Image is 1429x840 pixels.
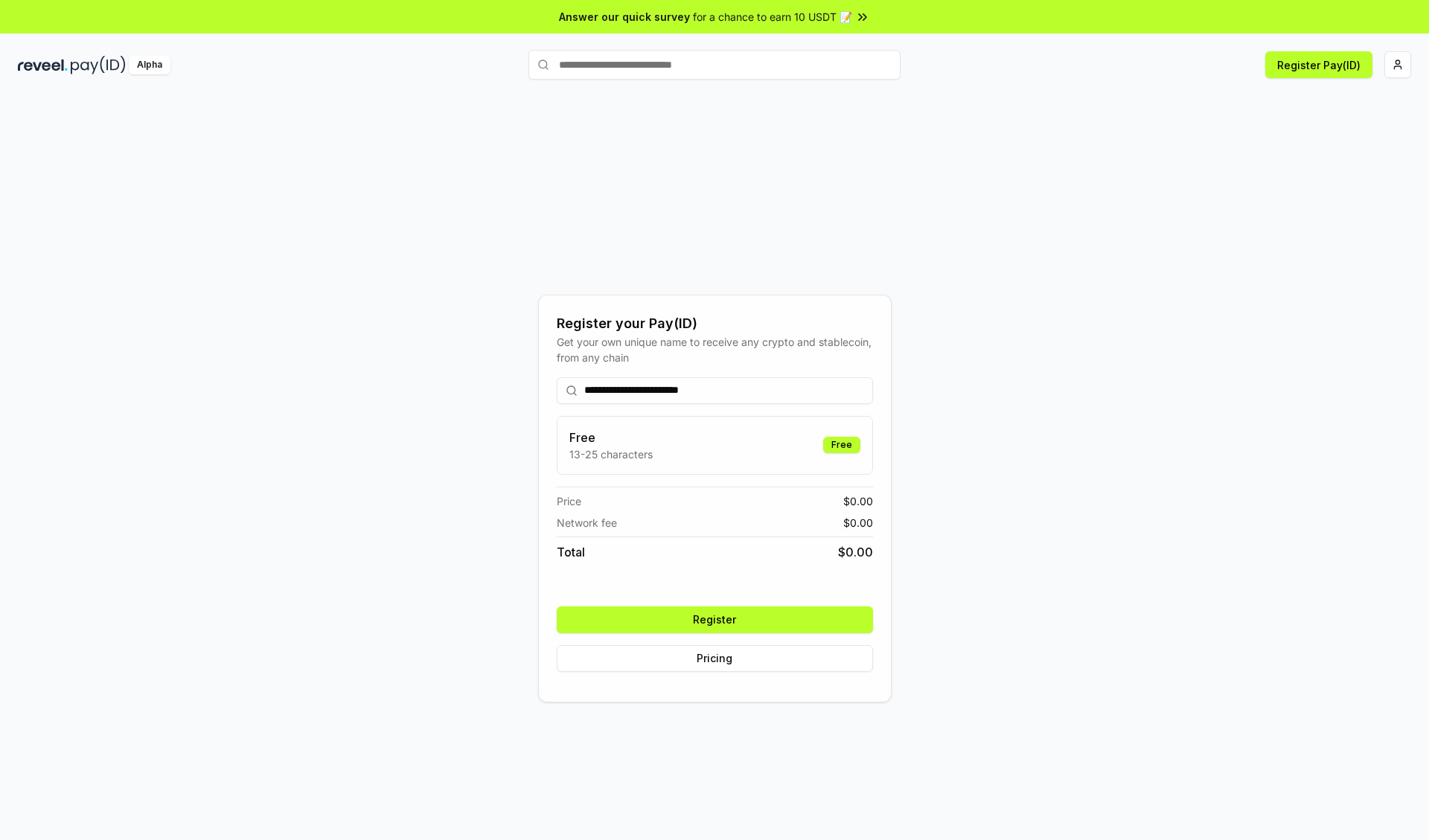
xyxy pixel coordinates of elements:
[557,606,873,633] button: Register
[559,9,690,25] span: Answer our quick survey
[823,437,860,453] div: Free
[843,515,873,530] span: $ 0.00
[1265,51,1372,78] button: Register Pay(ID)
[129,56,170,74] div: Alpha
[569,446,653,462] p: 13-25 characters
[557,493,581,509] span: Price
[557,645,873,672] button: Pricing
[557,543,585,561] span: Total
[557,515,617,530] span: Network fee
[838,543,873,561] span: $ 0.00
[71,56,126,74] img: pay_id
[18,56,68,74] img: reveel_dark
[843,493,873,509] span: $ 0.00
[557,313,873,334] div: Register your Pay(ID)
[569,429,653,446] h3: Free
[693,9,852,25] span: for a chance to earn 10 USDT 📝
[557,334,873,365] div: Get your own unique name to receive any crypto and stablecoin, from any chain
